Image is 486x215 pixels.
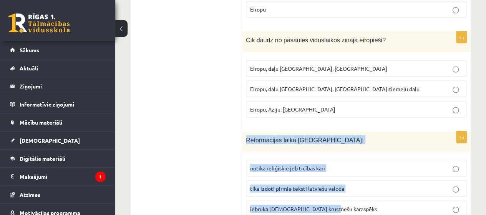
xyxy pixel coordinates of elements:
a: Maksājumi1 [10,168,106,185]
span: Digitālie materiāli [20,155,65,162]
a: Ziņojumi [10,77,106,95]
span: Reformācijas laikā [GEOGRAPHIC_DATA]: [246,137,363,143]
a: [DEMOGRAPHIC_DATA] [10,132,106,149]
input: Eiropu, Āziju, [GEOGRAPHIC_DATA] [453,107,459,113]
a: Rīgas 1. Tālmācības vidusskola [8,13,70,33]
a: Atzīmes [10,186,106,203]
a: Aktuāli [10,59,106,77]
legend: Maksājumi [20,168,106,185]
input: Eiropu [453,7,459,13]
span: Sākums [20,47,39,53]
span: tika izdoti pirmie teksti latviešu valodā [250,185,344,192]
legend: Informatīvie ziņojumi [20,95,106,113]
span: Aktuāli [20,65,38,72]
span: Eiropu, Āziju, [GEOGRAPHIC_DATA] [250,106,335,113]
p: 1p [456,131,467,143]
input: Eiropu, daļu [GEOGRAPHIC_DATA], [GEOGRAPHIC_DATA] ziemeļu daļu [453,87,459,93]
i: 1 [95,172,106,182]
span: Mācību materiāli [20,119,62,126]
a: Mācību materiāli [10,113,106,131]
input: tika izdoti pirmie teksti latviešu valodā [453,187,459,193]
a: Digitālie materiāli [10,150,106,167]
span: notika reliģiskie jeb ticības kari [250,165,325,172]
span: Eiropu, daļu [GEOGRAPHIC_DATA], [GEOGRAPHIC_DATA] [250,65,387,72]
span: Atzīmes [20,191,40,198]
span: iebruka [DEMOGRAPHIC_DATA] krustnešu karaspēks [250,205,377,212]
span: [DEMOGRAPHIC_DATA] [20,137,80,144]
p: 1p [456,31,467,43]
span: Eiropu [250,6,266,13]
span: Eiropu, daļu [GEOGRAPHIC_DATA], [GEOGRAPHIC_DATA] ziemeļu daļu [250,85,420,92]
input: Eiropu, daļu [GEOGRAPHIC_DATA], [GEOGRAPHIC_DATA] [453,67,459,73]
a: Sākums [10,41,106,59]
legend: Ziņojumi [20,77,106,95]
input: iebruka [DEMOGRAPHIC_DATA] krustnešu karaspēks [453,207,459,213]
span: Cik daudz no pasaules viduslaikos zināja eiropieši? [246,37,386,43]
a: Informatīvie ziņojumi [10,95,106,113]
input: notika reliģiskie jeb ticības kari [453,166,459,172]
